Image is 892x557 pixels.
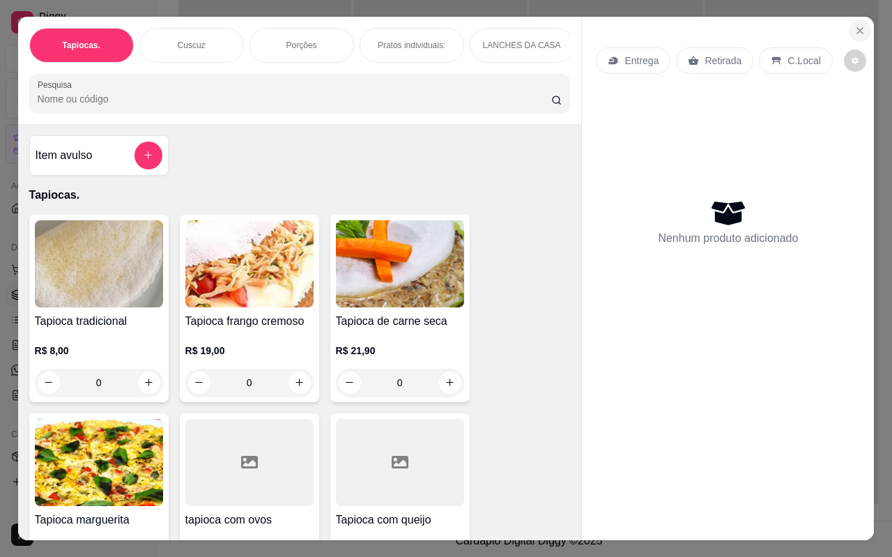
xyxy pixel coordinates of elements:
[705,54,741,68] p: Retirada
[787,54,820,68] p: C.Local
[185,313,314,330] h4: Tapioca frango cremoso
[336,344,464,358] p: R$ 21,90
[188,372,210,394] button: decrease-product-quantity
[35,512,163,528] h4: Tapioca marguerita
[439,372,461,394] button: increase-product-quantity
[483,40,561,51] p: LANCHES DA CASA
[134,142,162,169] button: add-separate-item
[849,20,871,42] button: Close
[336,313,464,330] h4: Tapioca de carne seca
[286,40,317,51] p: Porções
[35,220,163,307] img: product-image
[185,220,314,307] img: product-image
[29,187,571,204] p: Tapiocas.
[36,147,93,164] h4: Item avulso
[339,372,361,394] button: decrease-product-quantity
[35,313,163,330] h4: Tapioca tradicional
[185,512,314,528] h4: tapioca com ovos
[185,344,314,358] p: R$ 19,00
[178,40,206,51] p: Cuscuz
[38,92,551,106] input: Pesquisa
[138,372,160,394] button: increase-product-quantity
[844,49,866,72] button: decrease-product-quantity
[38,79,77,91] label: Pesquisa
[336,220,464,307] img: product-image
[624,54,659,68] p: Entrega
[378,40,445,51] p: Pratos individuais:
[658,230,798,247] p: Nenhum produto adicionado
[38,372,60,394] button: decrease-product-quantity
[62,40,100,51] p: Tapiocas.
[336,512,464,528] h4: Tapioca com queijo
[289,372,311,394] button: increase-product-quantity
[35,344,163,358] p: R$ 8,00
[35,419,163,506] img: product-image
